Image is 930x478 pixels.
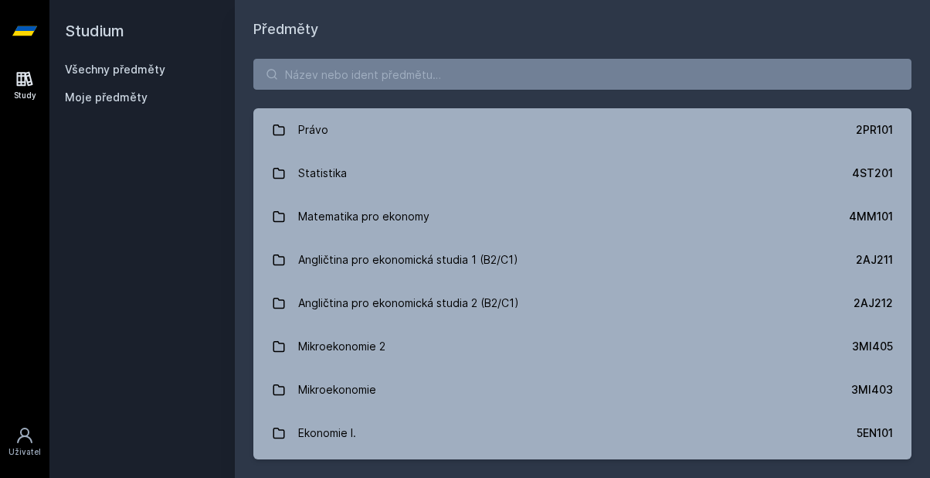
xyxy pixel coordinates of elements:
[856,252,893,268] div: 2AJ211
[253,19,911,40] h1: Předměty
[65,90,148,105] span: Moje předměty
[849,209,893,224] div: 4MM101
[253,152,911,195] a: Statistika 4ST201
[298,158,347,189] div: Statistika
[854,295,893,311] div: 2AJ212
[298,114,328,145] div: Právo
[253,238,911,282] a: Angličtina pro ekonomická studia 1 (B2/C1) 2AJ211
[3,62,46,109] a: Study
[298,244,518,275] div: Angličtina pro ekonomická studia 1 (B2/C1)
[857,425,893,441] div: 5EN101
[852,339,893,354] div: 3MI405
[852,166,893,181] div: 4ST201
[65,63,165,76] a: Všechny předměty
[298,374,376,405] div: Mikroekonomie
[298,331,385,362] div: Mikroekonomie 2
[298,201,429,232] div: Matematika pro ekonomy
[253,368,911,411] a: Mikroekonomie 3MI403
[253,195,911,238] a: Matematika pro ekonomy 4MM101
[253,59,911,90] input: Název nebo ident předmětu…
[851,382,893,398] div: 3MI403
[14,90,36,101] div: Study
[8,446,41,458] div: Uživatel
[253,282,911,325] a: Angličtina pro ekonomická studia 2 (B2/C1) 2AJ212
[253,411,911,455] a: Ekonomie I. 5EN101
[253,325,911,368] a: Mikroekonomie 2 3MI405
[298,418,356,449] div: Ekonomie I.
[298,288,519,319] div: Angličtina pro ekonomická studia 2 (B2/C1)
[3,418,46,466] a: Uživatel
[253,108,911,152] a: Právo 2PR101
[856,122,893,138] div: 2PR101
